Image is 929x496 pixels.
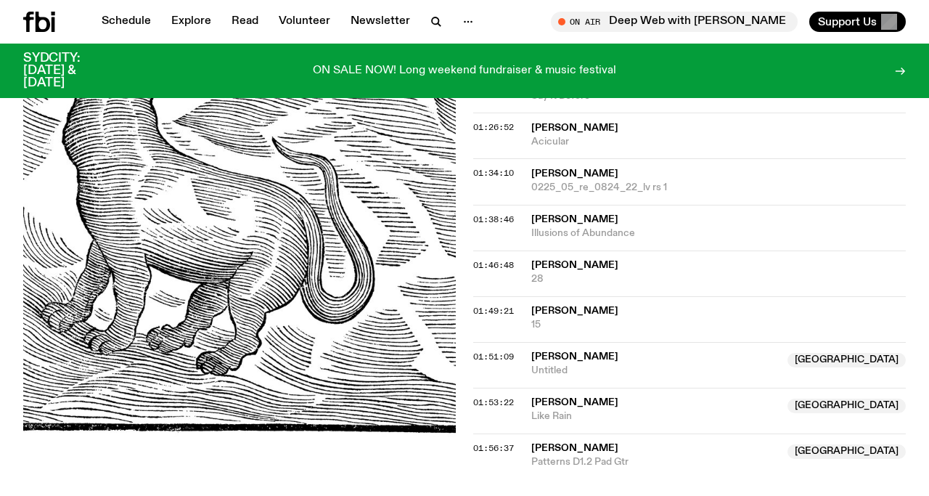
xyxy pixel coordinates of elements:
span: [PERSON_NAME] [531,168,618,179]
span: [PERSON_NAME] [531,351,618,362]
span: 01:46:48 [473,259,514,271]
span: Untitled [531,364,779,378]
span: 01:38:46 [473,214,514,225]
span: Illusions of Abundance [531,227,906,240]
span: [PERSON_NAME] [531,123,618,133]
button: 01:26:52 [473,123,514,131]
button: 01:49:21 [473,307,514,315]
a: Schedule [93,12,160,32]
span: 01:49:21 [473,305,514,317]
span: Like Rain [531,410,779,423]
span: [PERSON_NAME] [531,214,618,224]
span: [PERSON_NAME] [531,260,618,270]
a: Explore [163,12,220,32]
button: 01:46:48 [473,261,514,269]
span: 01:56:37 [473,442,514,454]
span: 01:26:52 [473,121,514,133]
a: Volunteer [270,12,339,32]
button: 01:38:46 [473,216,514,224]
button: 01:51:09 [473,353,514,361]
span: [PERSON_NAME] [531,306,618,316]
h3: SYDCITY: [DATE] & [DATE] [23,52,116,89]
span: 01:34:10 [473,167,514,179]
a: Newsletter [342,12,419,32]
button: Support Us [809,12,906,32]
button: 01:34:10 [473,169,514,177]
span: [GEOGRAPHIC_DATA] [787,444,906,459]
span: 01:51:09 [473,351,514,362]
span: 01:53:22 [473,397,514,408]
button: 01:56:37 [473,444,514,452]
span: [PERSON_NAME] [531,397,618,407]
span: [PERSON_NAME] [531,443,618,453]
span: Support Us [818,15,877,28]
span: Patterns D1.2 Pad Gtr [531,455,779,469]
p: ON SALE NOW! Long weekend fundraiser & music festival [313,65,616,78]
span: Acicular [531,135,906,149]
button: 01:53:22 [473,399,514,407]
a: Read [223,12,267,32]
span: 15 [531,318,906,332]
span: 0225_05_re_0824_22_lv rs 1 [531,181,906,195]
span: [GEOGRAPHIC_DATA] [787,399,906,413]
span: [GEOGRAPHIC_DATA] [787,353,906,367]
span: 28 [531,272,906,286]
button: On AirDeep Web with [PERSON_NAME] [551,12,798,32]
